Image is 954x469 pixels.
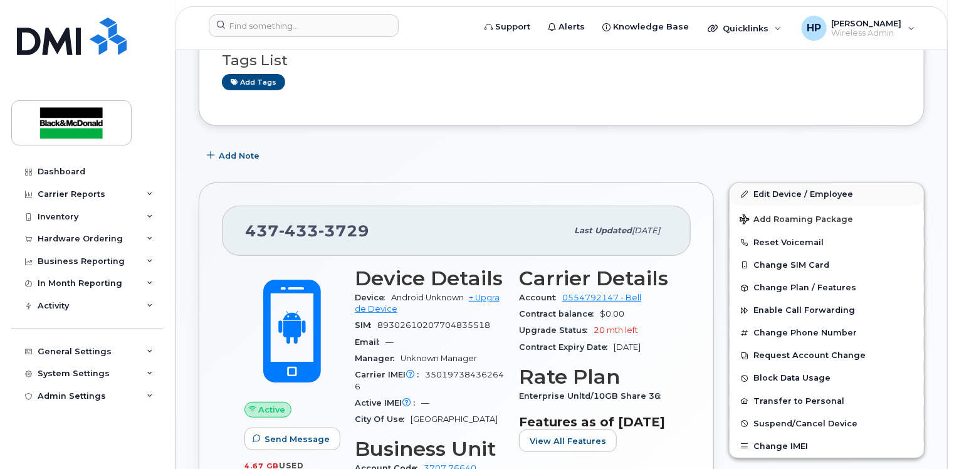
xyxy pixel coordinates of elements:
a: Knowledge Base [594,14,698,40]
span: Active [259,404,286,416]
span: — [421,398,429,408]
span: 437 [245,221,369,240]
span: Add Roaming Package [740,214,853,226]
h3: Features as of [DATE] [519,414,668,429]
span: $0.00 [600,309,624,319]
span: Unknown Manager [401,354,477,363]
span: Suspend/Cancel Device [753,419,857,428]
span: Enterprise Unltd/10GB Share 36 [519,391,667,401]
span: 433 [279,221,318,240]
a: Alerts [539,14,594,40]
span: Send Message [265,433,330,445]
h3: Carrier Details [519,267,668,290]
span: [DATE] [614,342,641,352]
span: Contract balance [519,309,600,319]
span: Active IMEI [355,398,421,408]
span: [PERSON_NAME] [832,18,902,28]
span: Device [355,293,391,302]
button: Change Plan / Features [730,277,924,299]
span: Support [495,21,530,33]
button: Block Data Usage [730,367,924,389]
span: Knowledge Base [613,21,689,33]
span: View All Features [530,435,606,447]
div: Harsh Patel [793,16,924,41]
span: Upgrade Status [519,325,594,335]
button: Enable Call Forwarding [730,299,924,322]
span: Email [355,337,385,347]
button: Add Note [199,145,270,167]
span: 89302610207704835518 [377,320,490,330]
h3: Tags List [222,53,901,68]
button: Change IMEI [730,435,924,458]
div: Quicklinks [699,16,790,41]
span: Alerts [558,21,585,33]
span: Last updated [574,226,632,235]
span: [DATE] [632,226,660,235]
span: Contract Expiry Date [519,342,614,352]
a: Edit Device / Employee [730,183,924,206]
span: Quicklinks [723,23,768,33]
span: Change Plan / Features [753,283,856,293]
span: City Of Use [355,414,411,424]
button: View All Features [519,429,617,452]
span: SIM [355,320,377,330]
span: 350197384362646 [355,370,504,391]
span: Carrier IMEI [355,370,425,379]
button: Transfer to Personal [730,390,924,413]
a: 0554792147 - Bell [562,293,641,302]
h3: Rate Plan [519,366,668,388]
input: Find something... [209,14,399,37]
span: [GEOGRAPHIC_DATA] [411,414,498,424]
span: Android Unknown [391,293,464,302]
h3: Device Details [355,267,504,290]
button: Change Phone Number [730,322,924,344]
a: Add tags [222,74,285,90]
button: Change SIM Card [730,254,924,277]
span: HP [807,21,821,36]
button: Add Roaming Package [730,206,924,231]
span: 3729 [318,221,369,240]
h3: Business Unit [355,438,504,460]
button: Send Message [244,428,340,450]
button: Request Account Change [730,344,924,367]
button: Reset Voicemail [730,231,924,254]
span: Account [519,293,562,302]
span: Wireless Admin [832,28,902,38]
span: 20 mth left [594,325,638,335]
a: Support [476,14,539,40]
button: Suspend/Cancel Device [730,413,924,435]
span: Manager [355,354,401,363]
span: Add Note [219,150,259,162]
span: — [385,337,394,347]
span: Enable Call Forwarding [753,306,855,315]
